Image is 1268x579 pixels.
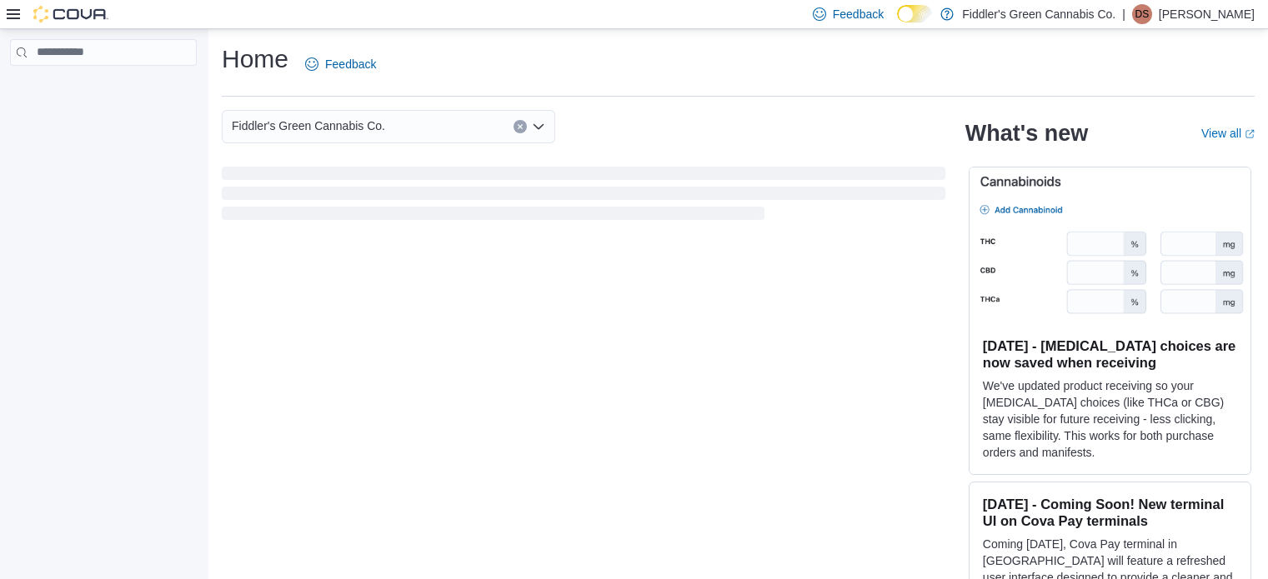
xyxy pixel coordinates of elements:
[222,42,288,76] h1: Home
[833,6,884,22] span: Feedback
[222,170,945,223] span: Loading
[514,120,527,133] button: Clear input
[1122,4,1125,24] p: |
[1132,4,1152,24] div: Dakota S
[962,4,1115,24] p: Fiddler's Green Cannabis Co.
[532,120,545,133] button: Open list of options
[897,5,932,22] input: Dark Mode
[10,69,197,109] nav: Complex example
[983,337,1237,371] h3: [DATE] - [MEDICAL_DATA] choices are now saved when receiving
[33,6,108,22] img: Cova
[1159,4,1255,24] p: [PERSON_NAME]
[965,120,1088,147] h2: What's new
[232,116,385,136] span: Fiddler's Green Cannabis Co.
[1245,129,1255,139] svg: External link
[1135,4,1150,24] span: DS
[983,377,1237,461] p: We've updated product receiving so your [MEDICAL_DATA] choices (like THCa or CBG) stay visible fo...
[298,47,383,81] a: Feedback
[983,496,1237,529] h3: [DATE] - Coming Soon! New terminal UI on Cova Pay terminals
[1201,127,1255,140] a: View allExternal link
[325,56,376,72] span: Feedback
